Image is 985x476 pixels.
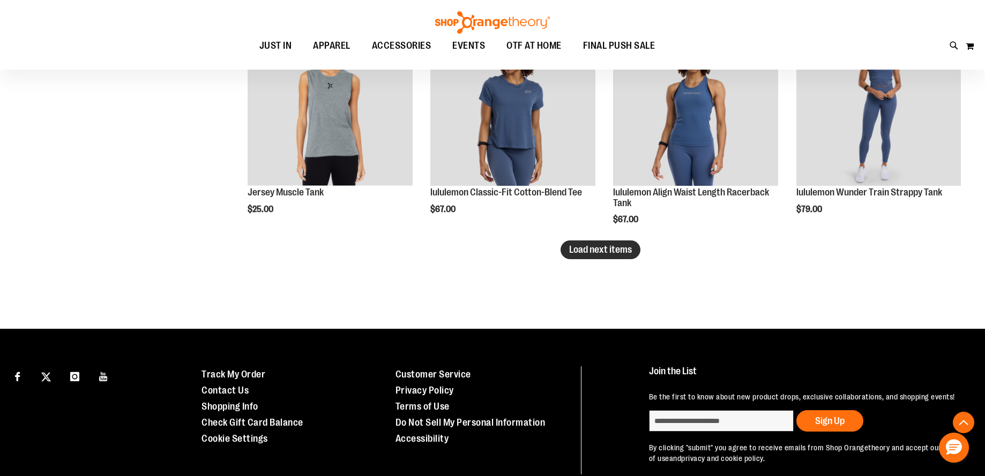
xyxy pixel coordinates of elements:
[796,21,961,187] a: lululemon Wunder Train Strappy TankNEW
[202,401,258,412] a: Shopping Info
[41,372,51,382] img: Twitter
[396,433,449,444] a: Accessibility
[372,34,431,58] span: ACCESSORIES
[681,454,765,463] a: privacy and cookie policy.
[613,215,640,224] span: $67.00
[248,187,324,198] a: Jersey Muscle Tank
[613,21,778,185] img: lululemon Align Waist Length Racerback Tank
[396,417,546,428] a: Do Not Sell My Personal Information
[796,21,961,185] img: lululemon Wunder Train Strappy Tank
[396,369,471,380] a: Customer Service
[496,34,572,58] a: OTF AT HOME
[796,410,863,432] button: Sign Up
[65,366,84,385] a: Visit our Instagram page
[361,34,442,58] a: ACCESSORIES
[561,240,640,259] button: Load next items
[313,34,350,58] span: APPAREL
[202,433,268,444] a: Cookie Settings
[791,16,966,241] div: product
[608,16,783,252] div: product
[248,21,412,185] img: Jersey Muscle Tank
[202,417,303,428] a: Check Gift Card Balance
[613,21,778,187] a: lululemon Align Waist Length Racerback TankNEW
[649,391,961,402] p: Be the first to know about new product drops, exclusive collaborations, and shopping events!
[569,244,632,255] span: Load next items
[202,385,249,396] a: Contact Us
[242,16,417,241] div: product
[442,34,496,58] a: EVENTS
[249,34,303,58] a: JUST IN
[583,34,655,58] span: FINAL PUSH SALE
[94,366,113,385] a: Visit our Youtube page
[815,415,845,426] span: Sign Up
[572,34,666,58] a: FINAL PUSH SALE
[434,11,551,34] img: Shop Orangetheory
[202,369,265,380] a: Track My Order
[939,433,969,463] button: Hello, have a question? Let’s chat.
[430,205,457,214] span: $67.00
[649,442,961,464] p: By clicking "submit" you agree to receive emails from Shop Orangetheory and accept our and
[613,187,769,208] a: lululemon Align Waist Length Racerback Tank
[649,410,794,432] input: enter email
[649,366,961,386] h4: Join the List
[425,16,600,241] div: product
[430,21,595,187] a: lululemon Classic-Fit Cotton-Blend TeeNEW
[37,366,56,385] a: Visit our X page
[8,366,27,385] a: Visit our Facebook page
[452,34,485,58] span: EVENTS
[248,21,412,187] a: Jersey Muscle Tank
[796,187,942,198] a: lululemon Wunder Train Strappy Tank
[302,34,361,58] a: APPAREL
[259,34,292,58] span: JUST IN
[248,205,275,214] span: $25.00
[396,385,454,396] a: Privacy Policy
[430,21,595,185] img: lululemon Classic-Fit Cotton-Blend Tee
[430,187,582,198] a: lululemon Classic-Fit Cotton-Blend Tee
[953,412,974,433] button: Back To Top
[796,205,824,214] span: $79.00
[396,401,450,412] a: Terms of Use
[506,34,562,58] span: OTF AT HOME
